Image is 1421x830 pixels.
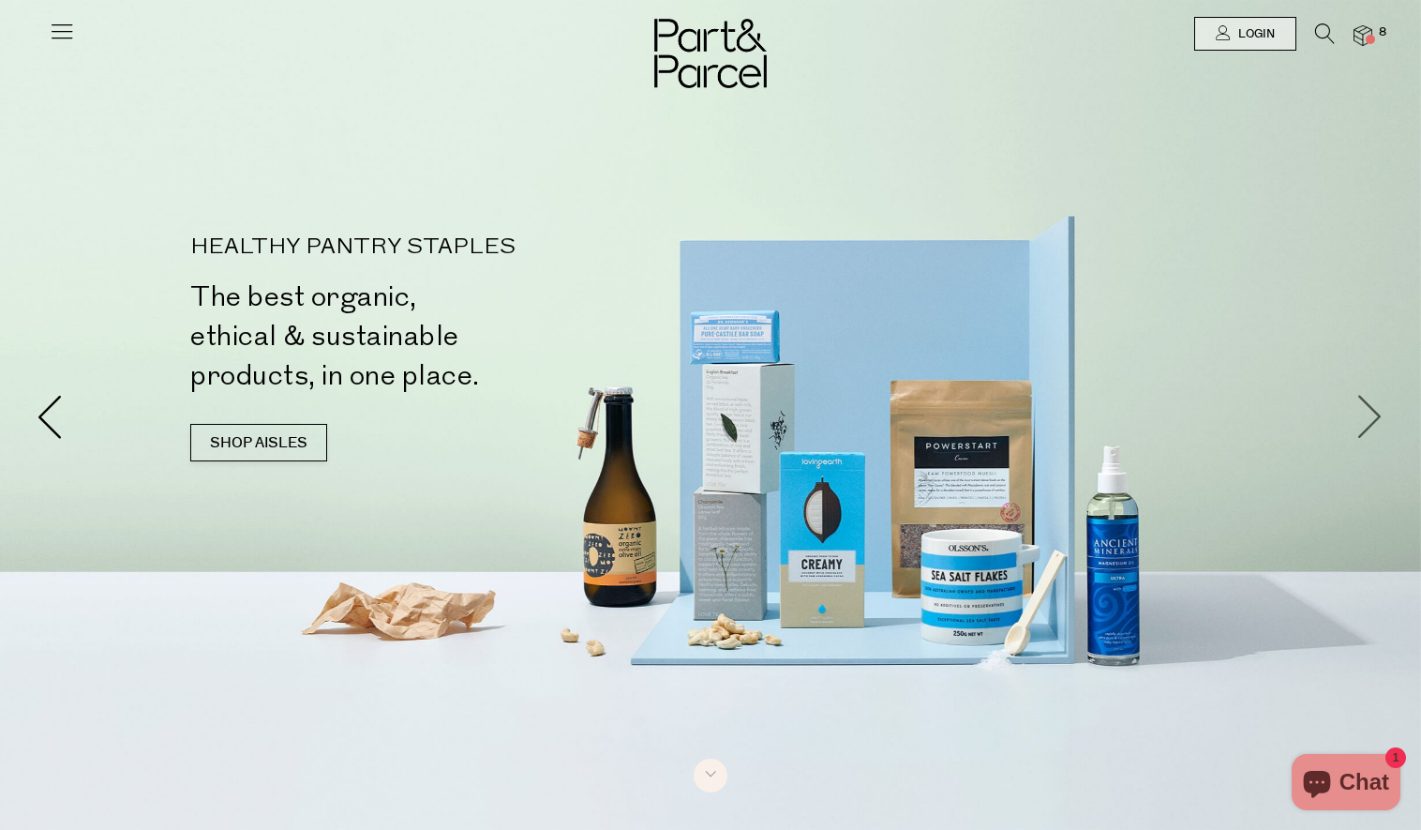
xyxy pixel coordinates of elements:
[1374,24,1391,41] span: 8
[1354,25,1372,45] a: 8
[654,19,767,88] img: Part&Parcel
[1194,17,1296,51] a: Login
[190,278,718,396] h2: The best organic, ethical & sustainable products, in one place.
[190,236,718,259] p: HEALTHY PANTRY STAPLES
[1286,754,1406,815] inbox-online-store-chat: Shopify online store chat
[190,424,327,461] a: SHOP AISLES
[1234,26,1275,42] span: Login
